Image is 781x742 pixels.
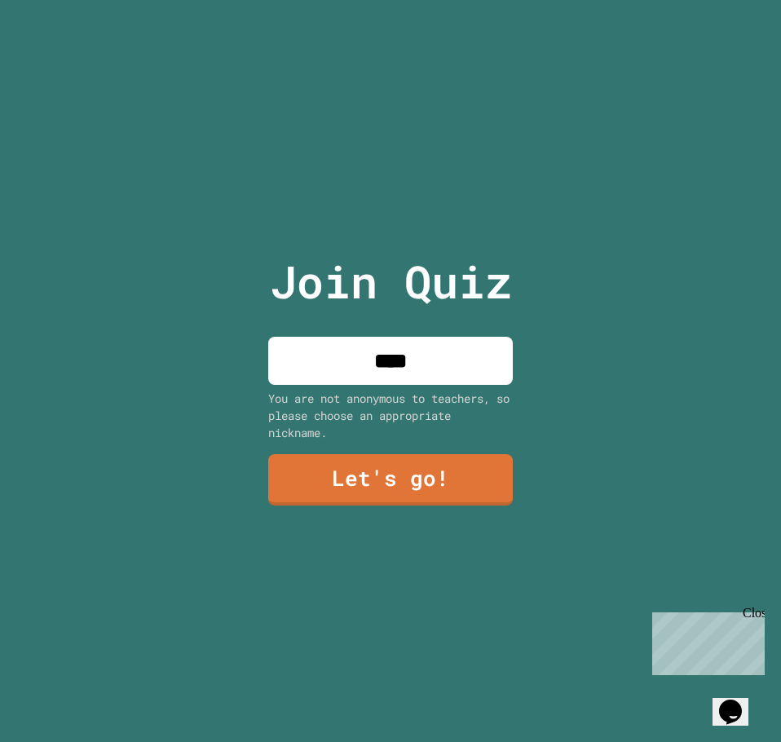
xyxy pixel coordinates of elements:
[270,248,512,316] p: Join Quiz
[268,454,513,506] a: Let's go!
[7,7,113,104] div: Chat with us now!Close
[713,677,765,726] iframe: chat widget
[646,606,765,675] iframe: chat widget
[268,390,513,441] div: You are not anonymous to teachers, so please choose an appropriate nickname.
